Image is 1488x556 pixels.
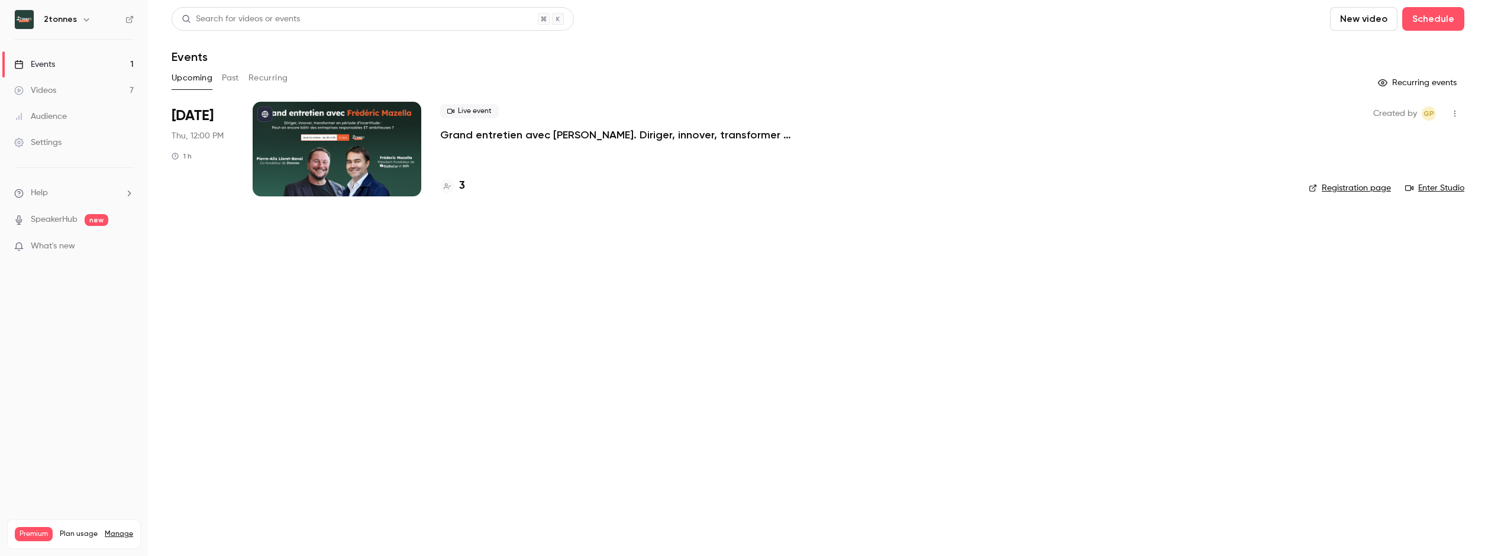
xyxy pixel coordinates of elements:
span: Thu, 12:00 PM [172,130,224,142]
h4: 3 [459,178,465,194]
img: 2tonnes [15,10,34,29]
iframe: Noticeable Trigger [120,241,134,252]
button: Recurring [248,69,288,88]
button: Past [222,69,239,88]
div: Search for videos or events [182,13,300,25]
h1: Events [172,50,208,64]
button: Recurring events [1373,73,1464,92]
li: help-dropdown-opener [14,187,134,199]
button: Schedule [1402,7,1464,31]
span: Gabrielle Piot [1422,106,1436,121]
a: Grand entretien avec [PERSON_NAME]. Diriger, innover, transformer en période d’incertitude : peut... [440,128,795,142]
a: Enter Studio [1405,182,1464,194]
h6: 2tonnes [44,14,77,25]
div: Settings [14,137,62,148]
div: Events [14,59,55,70]
span: new [85,214,108,226]
span: Help [31,187,48,199]
a: Manage [105,529,133,539]
span: Created by [1373,106,1417,121]
button: New video [1330,7,1397,31]
span: Premium [15,527,53,541]
a: Registration page [1309,182,1391,194]
span: [DATE] [172,106,214,125]
span: Live event [440,104,499,118]
a: 3 [440,178,465,194]
span: Plan usage [60,529,98,539]
a: SpeakerHub [31,214,78,226]
div: Audience [14,111,67,122]
div: Videos [14,85,56,96]
button: Upcoming [172,69,212,88]
div: Oct 16 Thu, 12:00 PM (Europe/Paris) [172,102,234,196]
span: What's new [31,240,75,253]
div: 1 h [172,151,192,161]
span: GP [1424,106,1434,121]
